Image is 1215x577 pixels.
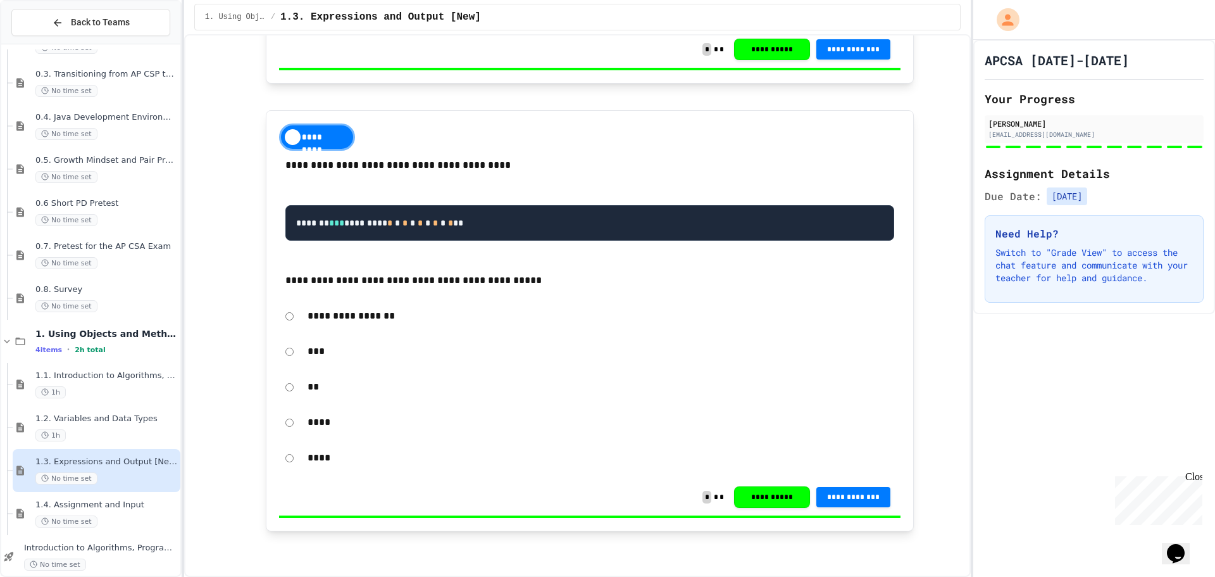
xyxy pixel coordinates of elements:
[985,51,1129,69] h1: APCSA [DATE]-[DATE]
[985,165,1204,182] h2: Assignment Details
[35,214,97,226] span: No time set
[35,516,97,528] span: No time set
[71,16,130,29] span: Back to Teams
[35,257,97,269] span: No time set
[35,371,178,381] span: 1.1. Introduction to Algorithms, Programming, and Compilers
[35,386,66,398] span: 1h
[35,69,178,80] span: 0.3. Transitioning from AP CSP to AP CSA
[11,9,170,36] button: Back to Teams
[205,12,266,22] span: 1. Using Objects and Methods
[988,118,1200,129] div: [PERSON_NAME]
[983,5,1023,34] div: My Account
[985,90,1204,108] h2: Your Progress
[1047,187,1087,205] span: [DATE]
[280,10,481,25] span: 1.3. Expressions and Output [New]
[35,85,97,97] span: No time set
[1110,471,1202,525] iframe: chat widget
[35,300,97,312] span: No time set
[35,284,178,295] span: 0.8. Survey
[985,189,1042,204] span: Due Date:
[35,328,178,339] span: 1. Using Objects and Methods
[35,346,62,354] span: 4 items
[35,171,97,183] span: No time set
[995,246,1193,284] p: Switch to "Grade View" to access the chat feature and communicate with your teacher for help and ...
[5,5,87,80] div: Chat with us now!Close
[35,198,178,209] span: 0.6 Short PD Pretest
[75,346,106,354] span: 2h total
[35,112,178,123] span: 0.4. Java Development Environments
[35,429,66,441] span: 1h
[1162,526,1202,564] iframe: chat widget
[35,414,178,424] span: 1.2. Variables and Data Types
[35,500,178,510] span: 1.4. Assignment and Input
[35,457,178,467] span: 1.3. Expressions and Output [New]
[35,472,97,485] span: No time set
[67,345,70,355] span: •
[35,155,178,166] span: 0.5. Growth Mindset and Pair Programming
[271,12,275,22] span: /
[24,559,86,571] span: No time set
[35,241,178,252] span: 0.7. Pretest for the AP CSA Exam
[35,128,97,140] span: No time set
[995,226,1193,241] h3: Need Help?
[24,543,178,554] span: Introduction to Algorithms, Programming, and Compilers
[988,130,1200,139] div: [EMAIL_ADDRESS][DOMAIN_NAME]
